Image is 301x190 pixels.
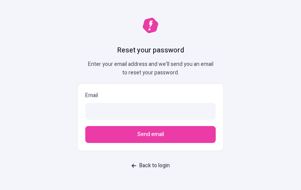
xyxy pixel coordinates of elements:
a: Back to login [127,159,174,173]
h1: Reset your password [117,45,184,55]
p: Email [85,91,216,100]
input: Email [85,103,216,120]
button: Send email [85,126,216,143]
p: Enter your email address and we'll send you an email to reset your password. [85,60,216,77]
span: Send email [137,130,164,139]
